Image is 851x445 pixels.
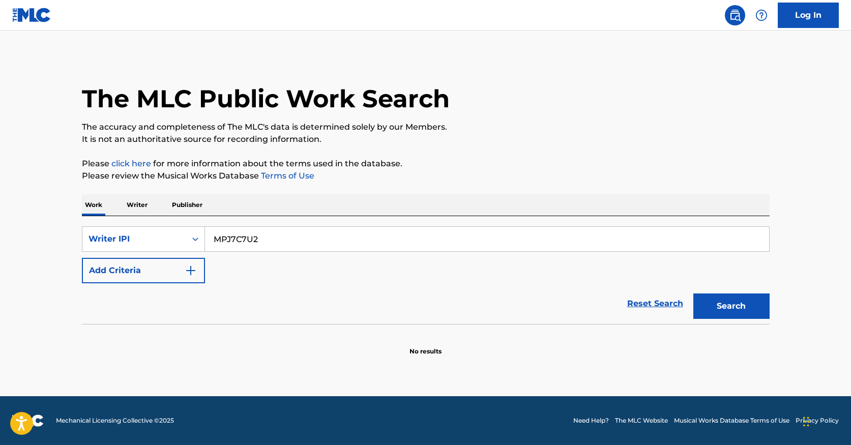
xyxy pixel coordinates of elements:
iframe: Chat Widget [800,396,851,445]
p: It is not an authoritative source for recording information. [82,133,770,145]
button: Search [693,293,770,319]
img: MLC Logo [12,8,51,22]
a: Public Search [725,5,745,25]
button: Add Criteria [82,258,205,283]
form: Search Form [82,226,770,324]
div: Help [751,5,772,25]
a: click here [111,159,151,168]
img: 9d2ae6d4665cec9f34b9.svg [185,264,197,277]
p: Work [82,194,105,216]
p: No results [409,335,442,356]
p: Please for more information about the terms used in the database. [82,158,770,170]
p: Publisher [169,194,206,216]
img: logo [12,414,44,427]
a: Log In [778,3,839,28]
p: Writer [124,194,151,216]
a: Reset Search [622,292,688,315]
div: Drag [803,406,809,437]
div: Writer IPI [89,233,180,245]
h1: The MLC Public Work Search [82,83,450,114]
p: The accuracy and completeness of The MLC's data is determined solely by our Members. [82,121,770,133]
p: Please review the Musical Works Database [82,170,770,182]
img: help [755,9,768,21]
a: Terms of Use [259,171,314,181]
img: search [729,9,741,21]
a: Musical Works Database Terms of Use [674,416,789,425]
a: The MLC Website [615,416,668,425]
a: Need Help? [573,416,609,425]
span: Mechanical Licensing Collective © 2025 [56,416,174,425]
a: Privacy Policy [796,416,839,425]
